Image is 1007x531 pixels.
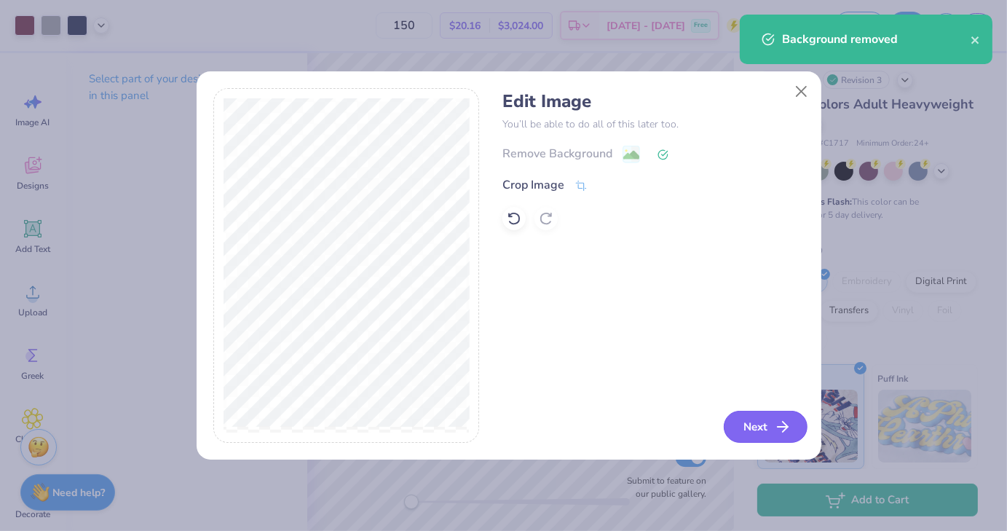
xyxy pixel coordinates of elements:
div: Crop Image [502,176,564,194]
h4: Edit Image [502,91,805,112]
button: close [971,31,981,48]
p: You’ll be able to do all of this later too. [502,117,805,132]
button: Next [724,411,807,443]
button: Close [788,78,816,106]
div: Background removed [782,31,971,48]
